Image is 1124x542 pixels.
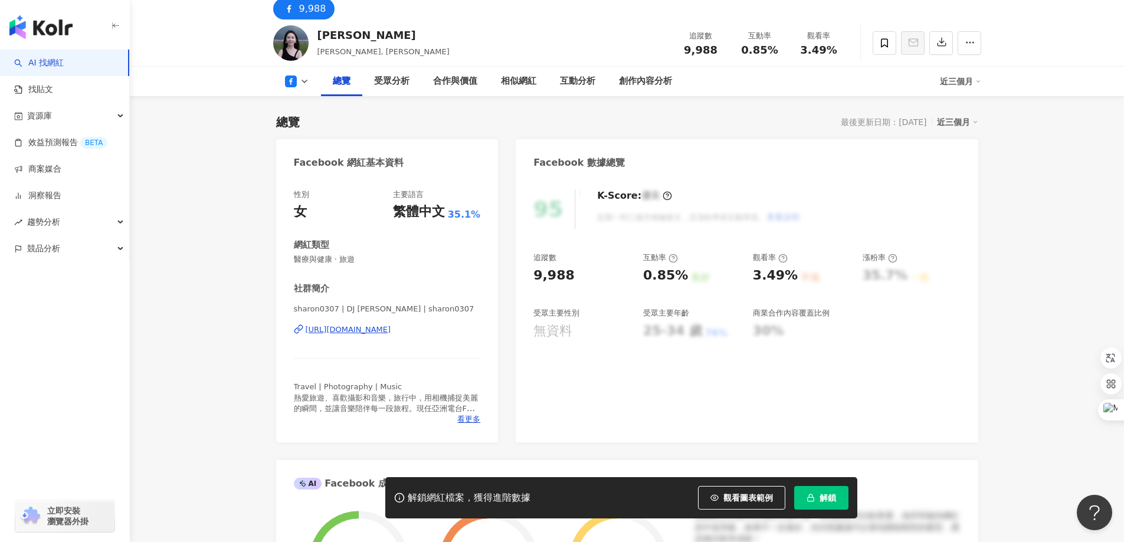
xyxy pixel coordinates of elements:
[841,117,926,127] div: 最後更新日期：[DATE]
[294,324,481,335] a: [URL][DOMAIN_NAME]
[797,30,841,42] div: 觀看率
[619,74,672,88] div: 創作內容分析
[14,57,64,69] a: searchAI 找網紅
[14,137,107,149] a: 效益預測報告BETA
[393,189,424,200] div: 主要語言
[19,507,42,525] img: chrome extension
[27,209,60,235] span: 趨勢分析
[723,493,773,502] span: 觀看圖表範例
[408,492,530,504] div: 解鎖網紅檔案，獲得進階數據
[597,189,672,202] div: K-Score :
[294,283,329,295] div: 社群簡介
[533,322,572,340] div: 無資料
[306,324,391,335] div: [URL][DOMAIN_NAME]
[937,114,978,130] div: 近三個月
[533,156,625,169] div: Facebook 數據總覽
[433,74,477,88] div: 合作與價值
[393,203,445,221] div: 繁體中文
[753,308,830,318] div: 商業合作內容覆蓋比例
[294,382,478,434] span: Travel | Photography | Music 熱愛旅遊、喜歡攝影和音樂，旅行中，用相機捕捉美麗的瞬間，並讓音樂陪伴每一段旅程。現任亞洲電台FM 92.7 ，音樂動ㄘ動DJ ，週一到週...
[448,208,481,221] span: 35.1%
[317,28,450,42] div: [PERSON_NAME]
[679,30,723,42] div: 追蹤數
[27,235,60,262] span: 競品分析
[698,486,785,510] button: 觀看圖表範例
[294,304,481,314] span: sharon0307 | DJ [PERSON_NAME] | sharon0307
[299,1,326,17] div: 9,988
[374,74,409,88] div: 受眾分析
[47,505,89,527] span: 立即安裝 瀏覽器外掛
[294,189,309,200] div: 性別
[753,252,788,263] div: 觀看率
[333,74,350,88] div: 總覽
[9,15,73,39] img: logo
[738,30,782,42] div: 互動率
[863,252,897,263] div: 漲粉率
[533,308,579,318] div: 受眾主要性別
[14,218,22,226] span: rise
[643,308,689,318] div: 受眾主要年齡
[294,239,329,251] div: 網紅類型
[643,267,688,285] div: 0.85%
[14,190,61,202] a: 洞察報告
[276,114,300,130] div: 總覽
[940,72,981,91] div: 近三個月
[800,44,837,56] span: 3.49%
[741,44,778,56] span: 0.85%
[684,44,717,56] span: 9,988
[294,203,307,221] div: 女
[273,25,309,61] img: KOL Avatar
[15,500,114,532] a: chrome extension立即安裝 瀏覽器外掛
[14,163,61,175] a: 商案媒合
[643,252,678,263] div: 互動率
[27,103,52,129] span: 資源庫
[533,267,575,285] div: 9,988
[501,74,536,88] div: 相似網紅
[294,156,404,169] div: Facebook 網紅基本資料
[533,252,556,263] div: 追蹤數
[14,84,53,96] a: 找貼文
[560,74,595,88] div: 互動分析
[753,267,798,285] div: 3.49%
[317,47,450,56] span: [PERSON_NAME], [PERSON_NAME]
[457,414,480,425] span: 看更多
[820,493,836,502] span: 解鎖
[294,254,481,265] span: 醫療與健康 · 旅遊
[794,486,848,510] button: 解鎖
